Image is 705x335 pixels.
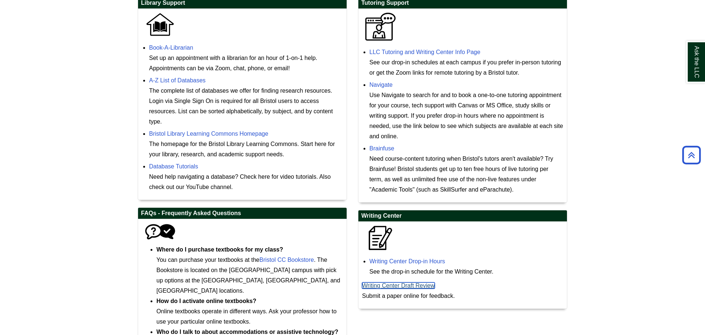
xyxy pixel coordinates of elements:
strong: Where do I purchase textbooks for my class? [156,246,283,253]
div: Need course-content tutoring when Bristol's tutors aren't available? Try Brainfuse! Bristol stude... [369,154,563,195]
a: Bristol Library Learning Commons Homepage [149,131,268,137]
a: Book-A-Librarian [149,44,193,51]
div: The complete list of databases we offer for finding research resources. Login via Single Sign On ... [149,86,343,127]
a: Back to Top [680,150,703,160]
a: A-Z List of Databases [149,77,206,83]
strong: Who do I talk to about accommodations or assistive technology? [156,329,338,335]
div: The homepage for the Bristol Library Learning Commons. Start here for your library, research, and... [149,139,343,160]
a: Brainfuse [369,145,394,152]
div: Need help navigating a database? Check here for video tutorials. Also check out our YouTube channel. [149,172,343,192]
div: Set up an appointment with a librarian for an hour of 1-on-1 help. Appointments can be via Zoom, ... [149,53,343,74]
div: See the drop-in schedule for the Writing Center. [369,267,563,277]
a: Writing Center Drop-in Hours [369,258,445,264]
h2: Writing Center [358,210,567,222]
a: Writing Center Draft Review [362,282,435,289]
a: Database Tutorials [149,163,198,170]
h2: FAQs - Frequently Asked Questions [138,208,347,219]
div: Use Navigate to search for and to book a one-to-one tutoring appointment for your course, tech su... [369,90,563,142]
a: Bristol CC Bookstore [259,257,314,263]
p: Submit a paper online for feedback. [362,281,563,301]
span: Online textbooks operate in different ways. Ask your professor how to use your particular online ... [156,298,337,325]
a: LLC Tutoring and Writing Center Info Page [369,49,480,55]
span: You can purchase your textbooks at the . The Bookstore is located on the [GEOGRAPHIC_DATA] campus... [156,246,340,294]
strong: How do I activate online textbooks? [156,298,256,304]
div: See our drop-in schedules at each campus if you prefer in-person tutoring or get the Zoom links f... [369,57,563,78]
a: Navigate [369,82,393,88]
